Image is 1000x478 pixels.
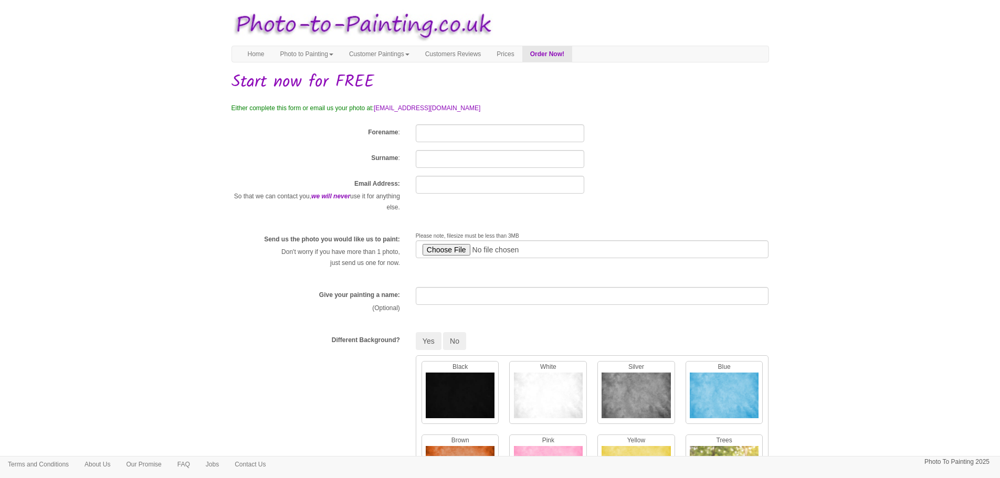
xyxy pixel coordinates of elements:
[311,193,350,200] em: we will never
[231,73,769,91] h1: Start now for FREE
[231,191,400,213] p: So that we can contact you, use it for anything else.
[332,336,400,345] label: Different Background?
[422,362,499,373] p: Black
[226,5,495,46] img: Photo to Painting
[224,124,408,140] div: :
[319,291,400,300] label: Give your painting a name:
[489,46,522,62] a: Prices
[198,456,227,472] a: Jobs
[690,373,759,423] img: Blue
[416,332,441,350] button: Yes
[118,456,169,472] a: Our Promise
[224,150,408,165] div: :
[231,247,400,269] p: Don't worry if you have more than 1 photo, just send us one for now.
[514,373,583,423] img: White
[416,233,519,239] span: Please note, filesize must be less than 3MB
[272,46,341,62] a: Photo to Painting
[240,46,272,62] a: Home
[602,373,670,423] img: Silver
[371,154,398,163] label: Surname
[368,128,398,137] label: Forename
[443,332,466,350] button: No
[924,456,990,468] p: Photo To Painting 2025
[417,46,489,62] a: Customers Reviews
[170,456,198,472] a: FAQ
[598,435,675,446] p: Yellow
[686,435,763,446] p: Trees
[686,362,763,373] p: Blue
[231,303,400,314] p: (Optional)
[374,104,480,112] a: [EMAIL_ADDRESS][DOMAIN_NAME]
[522,46,572,62] a: Order Now!
[510,362,586,373] p: White
[77,456,118,472] a: About Us
[510,435,586,446] p: Pink
[341,46,417,62] a: Customer Paintings
[264,235,400,244] label: Send us the photo you would like us to paint:
[227,456,273,472] a: Contact Us
[231,104,374,112] span: Either complete this form or email us your photo at:
[598,362,675,373] p: Silver
[354,179,400,188] label: Email Address:
[422,435,499,446] p: Brown
[426,373,494,423] img: Black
